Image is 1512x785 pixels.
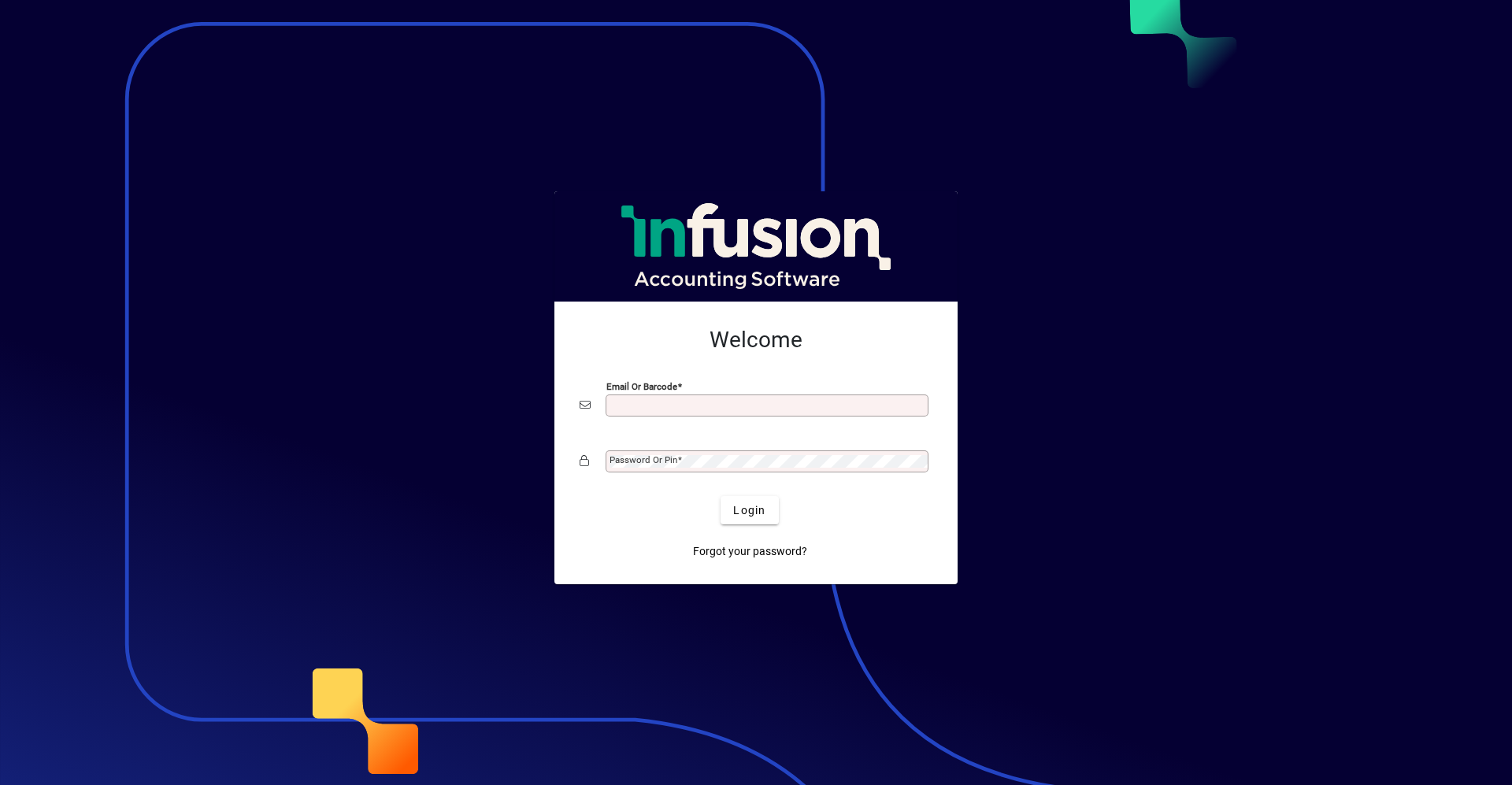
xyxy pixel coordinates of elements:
[733,502,765,519] span: Login
[610,454,677,465] mat-label: Password or Pin
[606,381,677,392] mat-label: Email or Barcode
[580,327,932,354] h2: Welcome
[687,537,813,565] a: Forgot your password?
[693,543,807,560] span: Forgot your password?
[721,496,778,524] button: Login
